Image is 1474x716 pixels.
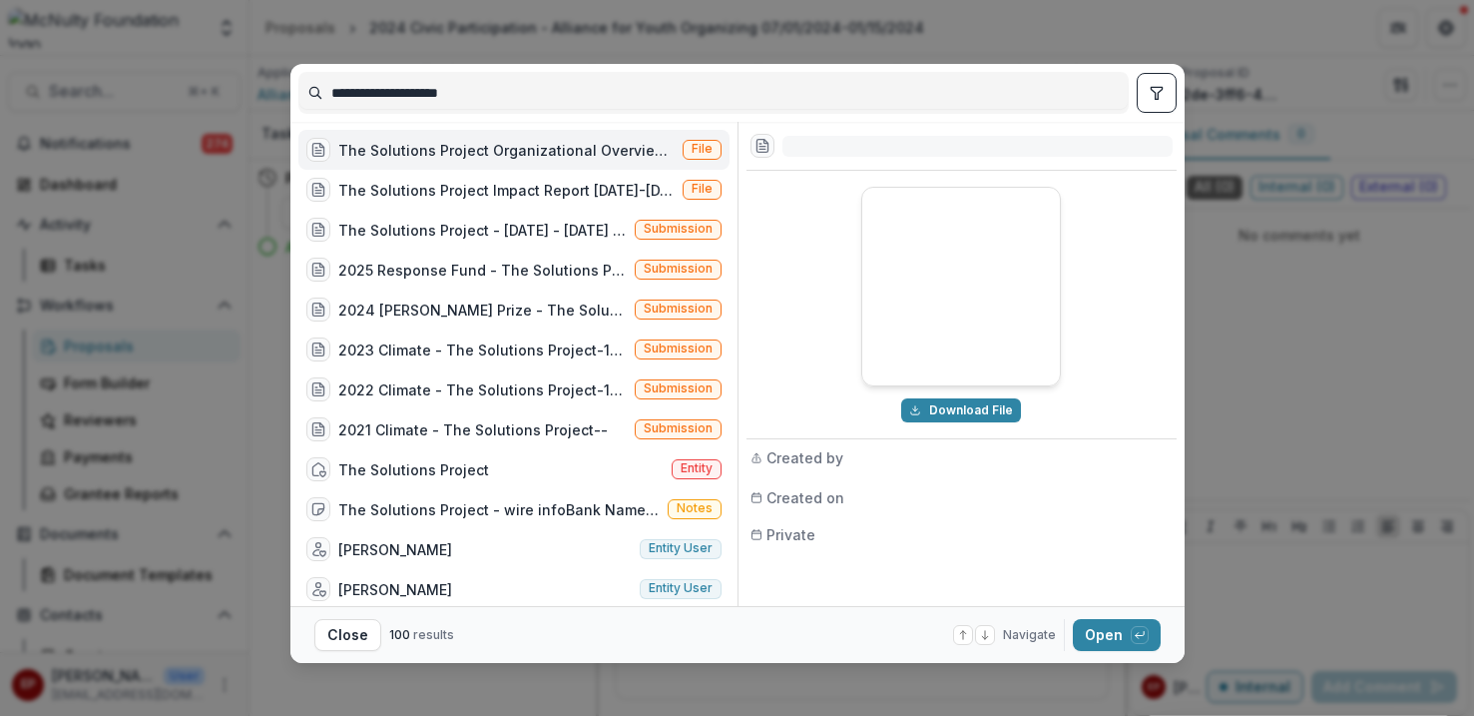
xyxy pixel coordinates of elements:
span: Submission [644,381,713,395]
span: results [413,627,454,642]
div: The Solutions Project - wire infoBank Name: Amalgamated BankBank Address: [STREET_ADDRESS][US_STA... [338,499,660,520]
div: [PERSON_NAME] [338,539,452,560]
div: [PERSON_NAME] [338,579,452,600]
div: The Solutions Project Organizational Overview 2025_.pdf [338,140,675,161]
span: Submission [644,222,713,236]
span: File [692,142,713,156]
button: Download File [901,398,1021,422]
button: toggle filters [1137,73,1177,113]
div: 2022 Climate - The Solutions Project-10/31/2022-10/31/2023 [338,379,627,400]
div: The Solutions Project - [DATE] - [DATE] Response Fund [338,220,627,241]
span: Submission [644,421,713,435]
span: File [692,182,713,196]
span: Created on [766,487,844,508]
span: Entity user [649,541,713,555]
span: Notes [677,501,713,515]
div: The Solutions Project [338,459,489,480]
span: Private [766,524,815,545]
span: Submission [644,342,713,356]
span: Entity user [649,581,713,595]
div: 2024 [PERSON_NAME] Prize - The Solutions Project [338,300,627,321]
span: Entity [681,461,713,475]
div: 2021 Climate - The Solutions Project-- [338,419,608,440]
span: Submission [644,262,713,276]
div: 2023 Climate - The Solutions Project-11/30/2023-11/30/2024 [338,340,627,360]
div: The Solutions Project Impact Report [DATE]-[DATE].pdf [338,180,675,201]
span: Created by [766,447,843,468]
span: Submission [644,302,713,316]
button: Open [1073,619,1161,651]
button: Close [314,619,381,651]
div: 2025 Response Fund - The Solutions Project (For the Solutions Project’s efforts to support frontl... [338,260,627,281]
span: Navigate [1003,626,1056,644]
span: 100 [389,627,410,642]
